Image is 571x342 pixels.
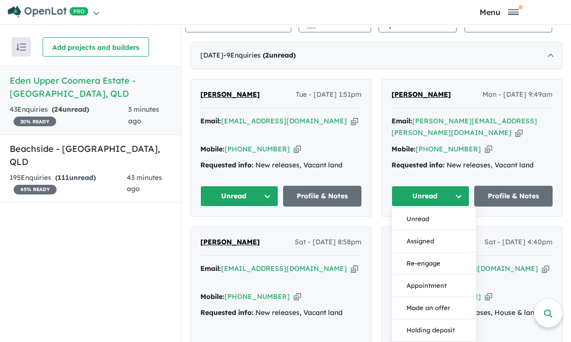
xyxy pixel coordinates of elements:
[10,142,171,168] h5: Beachside - [GEOGRAPHIC_DATA] , QLD
[224,51,296,59] span: - 9 Enquir ies
[221,264,347,273] a: [EMAIL_ADDRESS][DOMAIN_NAME]
[391,90,451,99] span: [PERSON_NAME]
[391,160,553,171] div: New releases, Vacant land
[200,237,260,248] a: [PERSON_NAME]
[200,160,361,171] div: New releases, Vacant land
[294,292,301,302] button: Copy
[485,292,492,302] button: Copy
[351,264,358,274] button: Copy
[351,116,358,126] button: Copy
[200,186,279,207] button: Unread
[200,117,221,125] strong: Email:
[482,89,553,101] span: Mon - [DATE] 9:49am
[8,6,89,18] img: Openlot PRO Logo White
[16,44,26,51] img: sort.svg
[294,144,301,154] button: Copy
[127,173,162,193] span: 43 minutes ago
[200,89,260,101] a: [PERSON_NAME]
[128,105,159,125] span: 3 minutes ago
[542,264,549,274] button: Copy
[392,319,476,342] button: Holding deposit
[200,292,225,301] strong: Mobile:
[391,117,412,125] strong: Email:
[221,117,347,125] a: [EMAIL_ADDRESS][DOMAIN_NAME]
[484,237,553,248] span: Sat - [DATE] 4:40pm
[296,89,361,101] span: Tue - [DATE] 1:51pm
[54,105,62,114] span: 24
[200,145,225,153] strong: Mobile:
[283,186,361,207] a: Profile & Notes
[485,144,492,154] button: Copy
[392,253,476,275] button: Re-engage
[14,185,57,194] span: 45 % READY
[200,307,361,319] div: New releases, Vacant land
[225,292,290,301] a: [PHONE_NUMBER]
[58,173,69,182] span: 111
[392,230,476,253] button: Assigned
[515,128,523,138] button: Copy
[14,117,56,126] span: 20 % READY
[474,186,553,207] a: Profile & Notes
[392,208,476,230] button: Unread
[55,173,96,182] strong: ( unread)
[391,186,470,207] button: Unread
[10,74,171,100] h5: Eden Upper Coomera Estate - [GEOGRAPHIC_DATA] , QLD
[391,145,416,153] strong: Mobile:
[200,264,221,273] strong: Email:
[265,51,269,59] span: 2
[200,161,254,169] strong: Requested info:
[416,145,481,153] a: [PHONE_NUMBER]
[412,264,538,273] a: [EMAIL_ADDRESS][DOMAIN_NAME]
[10,104,128,127] div: 43 Enquir ies
[200,308,254,317] strong: Requested info:
[392,275,476,297] button: Appointment
[200,90,260,99] span: [PERSON_NAME]
[190,42,563,69] div: [DATE]
[416,292,481,301] a: [PHONE_NUMBER]
[263,51,296,59] strong: ( unread)
[392,297,476,319] button: Made an offer
[391,117,537,137] a: [PERSON_NAME][EMAIL_ADDRESS][PERSON_NAME][DOMAIN_NAME]
[391,161,445,169] strong: Requested info:
[200,238,260,246] span: [PERSON_NAME]
[10,172,127,195] div: 195 Enquir ies
[225,145,290,153] a: [PHONE_NUMBER]
[43,37,149,57] button: Add projects and builders
[430,7,569,16] button: Toggle navigation
[391,89,451,101] a: [PERSON_NAME]
[52,105,89,114] strong: ( unread)
[295,237,361,248] span: Sat - [DATE] 8:58pm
